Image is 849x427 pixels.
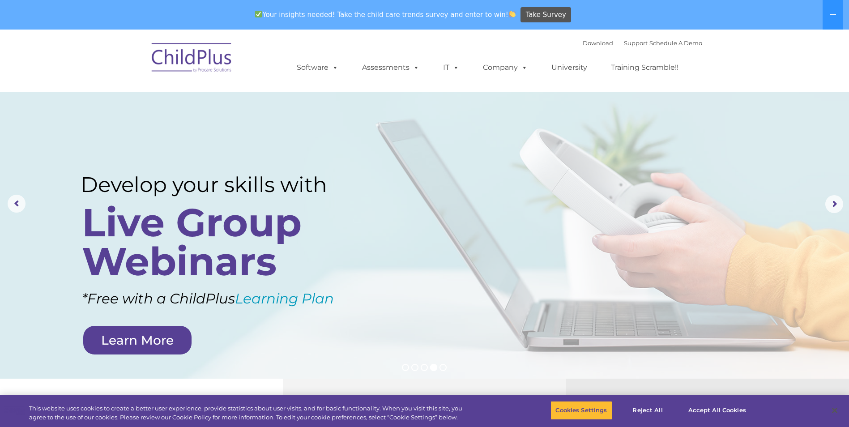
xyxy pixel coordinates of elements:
[81,172,361,197] rs-layer: Develop your skills with
[620,401,676,420] button: Reject All
[288,59,347,77] a: Software
[147,37,237,81] img: ChildPlus by Procare Solutions
[29,404,467,422] div: This website uses cookies to create a better user experience, provide statistics about user visit...
[624,39,648,47] a: Support
[255,11,262,17] img: ✅
[124,96,162,102] span: Phone number
[602,59,687,77] a: Training Scramble!!
[683,401,751,420] button: Accept All Cookies
[542,59,596,77] a: University
[82,203,358,281] rs-layer: Live Group Webinars
[520,7,571,23] a: Take Survey
[434,59,468,77] a: IT
[649,39,702,47] a: Schedule A Demo
[124,59,152,66] span: Last name
[526,7,566,23] span: Take Survey
[252,6,520,23] span: Your insights needed! Take the child care trends survey and enter to win!
[82,286,382,312] rs-layer: *Free with a ChildPlus
[509,11,516,17] img: 👏
[83,326,192,354] a: Learn More
[474,59,537,77] a: Company
[235,290,334,307] a: Learning Plan
[550,401,612,420] button: Cookies Settings
[353,59,428,77] a: Assessments
[825,401,845,420] button: Close
[583,39,702,47] font: |
[583,39,613,47] a: Download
